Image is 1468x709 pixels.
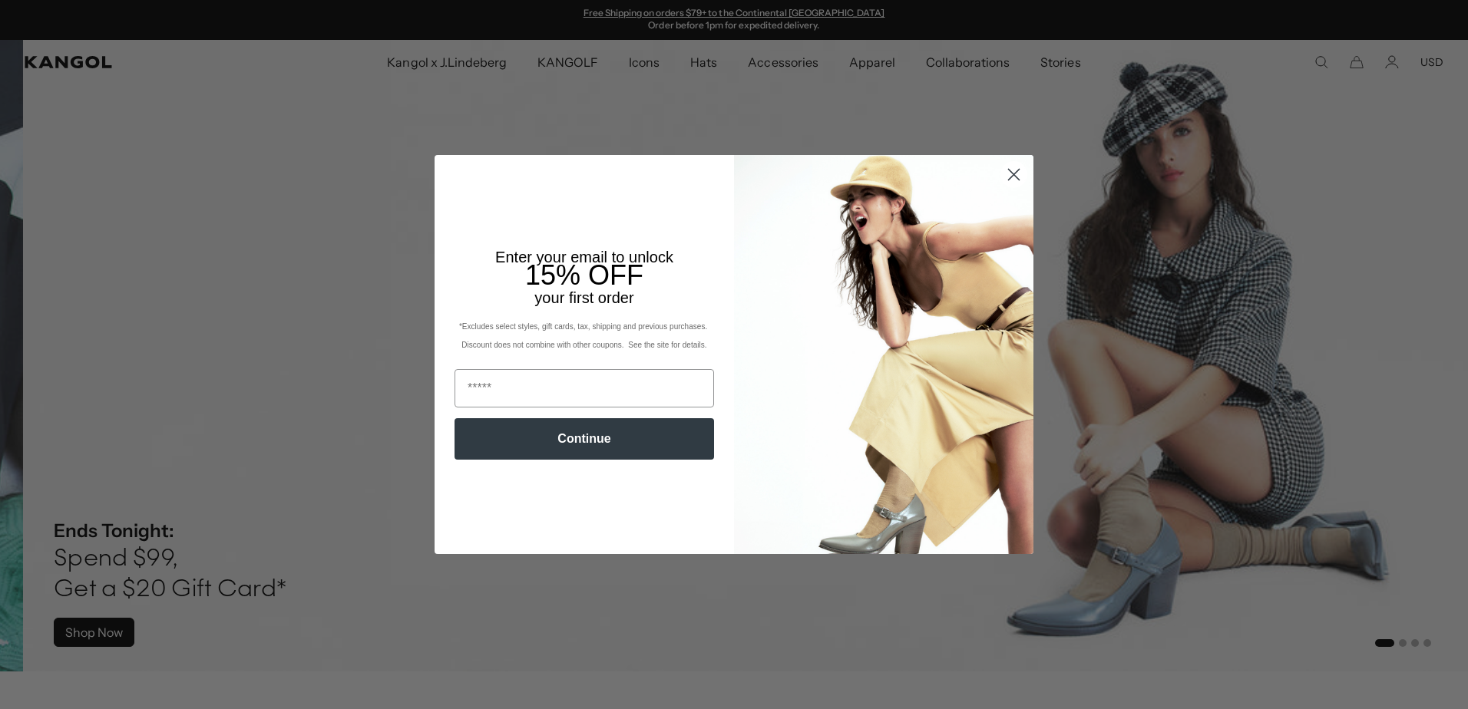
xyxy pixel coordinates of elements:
span: your first order [534,289,633,306]
button: Close dialog [1000,161,1027,188]
span: 15% OFF [525,259,643,291]
span: *Excludes select styles, gift cards, tax, shipping and previous purchases. Discount does not comb... [459,322,709,349]
button: Continue [455,418,714,460]
img: 93be19ad-e773-4382-80b9-c9d740c9197f.jpeg [734,155,1033,554]
span: Enter your email to unlock [495,249,673,265]
input: Email [455,369,714,407]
